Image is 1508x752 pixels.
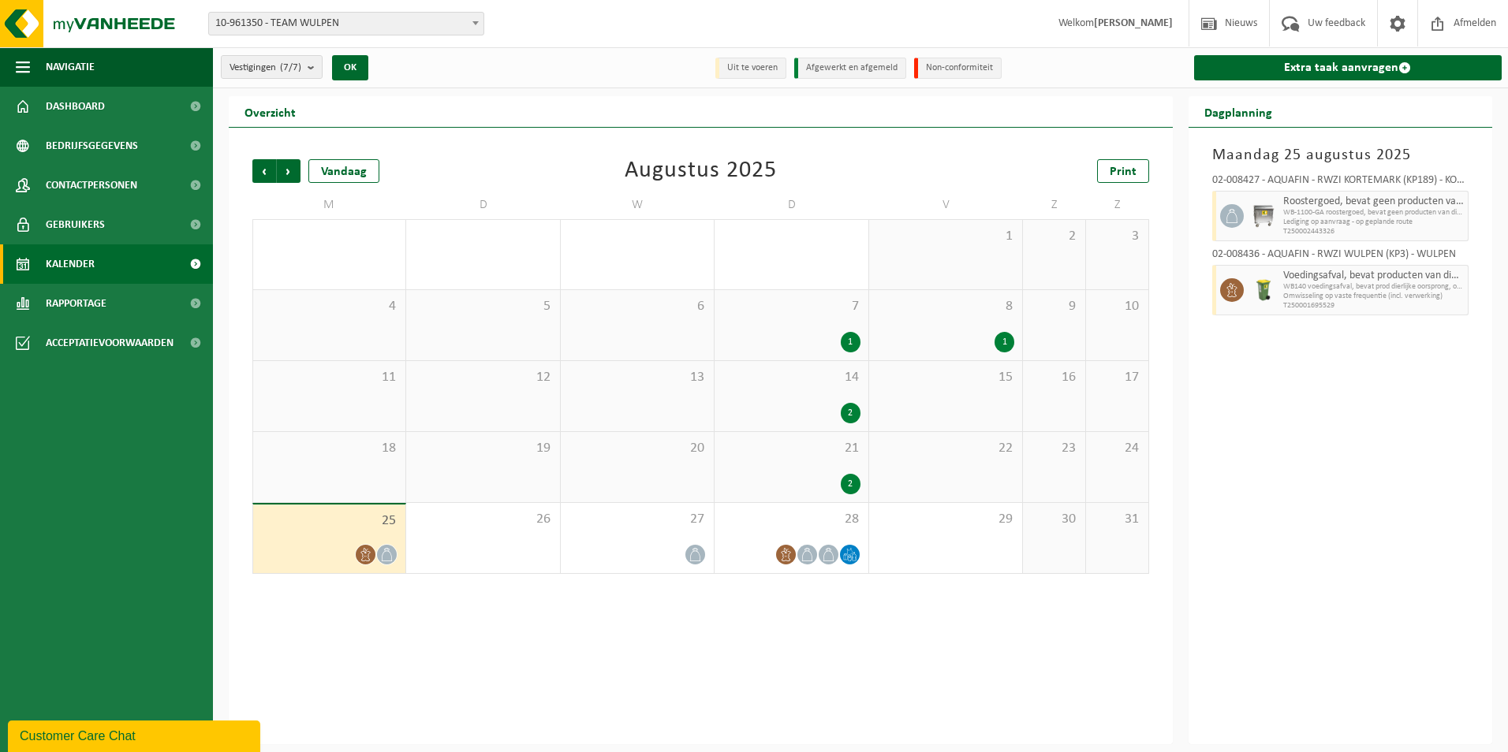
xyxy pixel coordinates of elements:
td: W [561,191,715,219]
span: 16 [1031,369,1077,386]
span: 20 [569,440,706,457]
span: 27 [569,511,706,528]
h3: Maandag 25 augustus 2025 [1212,143,1469,167]
span: Gebruikers [46,205,105,244]
iframe: chat widget [8,717,263,752]
span: 9 [1031,298,1077,315]
span: 13 [569,369,706,386]
span: Print [1110,166,1137,178]
span: Omwisseling op vaste frequentie (incl. verwerking) [1283,292,1465,301]
span: 25 [261,512,398,530]
span: T250002443326 [1283,227,1465,236]
span: 7 [722,298,860,315]
li: Afgewerkt en afgemeld [794,58,906,79]
h2: Overzicht [229,96,312,127]
div: Vandaag [308,159,379,183]
span: Voedingsafval, bevat producten van dierlijke oorsprong, onverpakt, categorie 3 [1283,270,1465,282]
span: 11 [261,369,398,386]
span: 30 [1031,511,1077,528]
div: 02-008427 - AQUAFIN - RWZI KORTEMARK (KP189) - KORTEMARK [1212,175,1469,191]
img: WB-0140-HPE-GN-50 [1252,278,1275,302]
a: Extra taak aanvragen [1194,55,1502,80]
div: 02-008436 - AQUAFIN - RWZI WULPEN (KP3) - WULPEN [1212,249,1469,265]
span: 3 [1094,228,1140,245]
td: Z [1023,191,1086,219]
span: 15 [877,369,1014,386]
div: Augustus 2025 [625,159,777,183]
td: M [252,191,406,219]
span: 12 [414,369,551,386]
td: Z [1086,191,1149,219]
count: (7/7) [280,62,301,73]
span: Bedrijfsgegevens [46,126,138,166]
li: Uit te voeren [715,58,786,79]
h2: Dagplanning [1189,96,1288,127]
span: 4 [261,298,398,315]
span: 21 [722,440,860,457]
span: 10-961350 - TEAM WULPEN [209,13,483,35]
span: 14 [722,369,860,386]
div: 2 [841,474,860,494]
span: 31 [1094,511,1140,528]
td: D [715,191,868,219]
span: 24 [1094,440,1140,457]
img: WB-1100-GAL-GY-01 [1252,204,1275,228]
span: Vestigingen [230,56,301,80]
span: 23 [1031,440,1077,457]
span: Kalender [46,244,95,284]
span: Acceptatievoorwaarden [46,323,174,363]
strong: [PERSON_NAME] [1094,17,1173,29]
span: 29 [877,511,1014,528]
span: 17 [1094,369,1140,386]
div: 1 [995,332,1014,352]
span: Rapportage [46,284,106,323]
div: 1 [841,332,860,352]
span: Volgende [277,159,300,183]
td: D [406,191,560,219]
span: WB-1100-GA roostergoed, bevat geen producten van dierlijke o [1283,208,1465,218]
span: Contactpersonen [46,166,137,205]
span: 1 [877,228,1014,245]
span: Navigatie [46,47,95,87]
span: WB140 voedingsafval, bevat prod dierlijke oorsprong, onve [1283,282,1465,292]
span: Lediging op aanvraag - op geplande route [1283,218,1465,227]
span: 28 [722,511,860,528]
span: 5 [414,298,551,315]
span: 18 [261,440,398,457]
span: 22 [877,440,1014,457]
span: 26 [414,511,551,528]
button: Vestigingen(7/7) [221,55,323,79]
span: T250001695529 [1283,301,1465,311]
div: 2 [841,403,860,423]
span: Dashboard [46,87,105,126]
span: 10-961350 - TEAM WULPEN [208,12,484,35]
td: V [869,191,1023,219]
span: Vorige [252,159,276,183]
span: 10 [1094,298,1140,315]
span: 2 [1031,228,1077,245]
span: 6 [569,298,706,315]
button: OK [332,55,368,80]
li: Non-conformiteit [914,58,1002,79]
span: 8 [877,298,1014,315]
span: 19 [414,440,551,457]
a: Print [1097,159,1149,183]
span: Roostergoed, bevat geen producten van dierlijke oorsprong [1283,195,1465,208]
